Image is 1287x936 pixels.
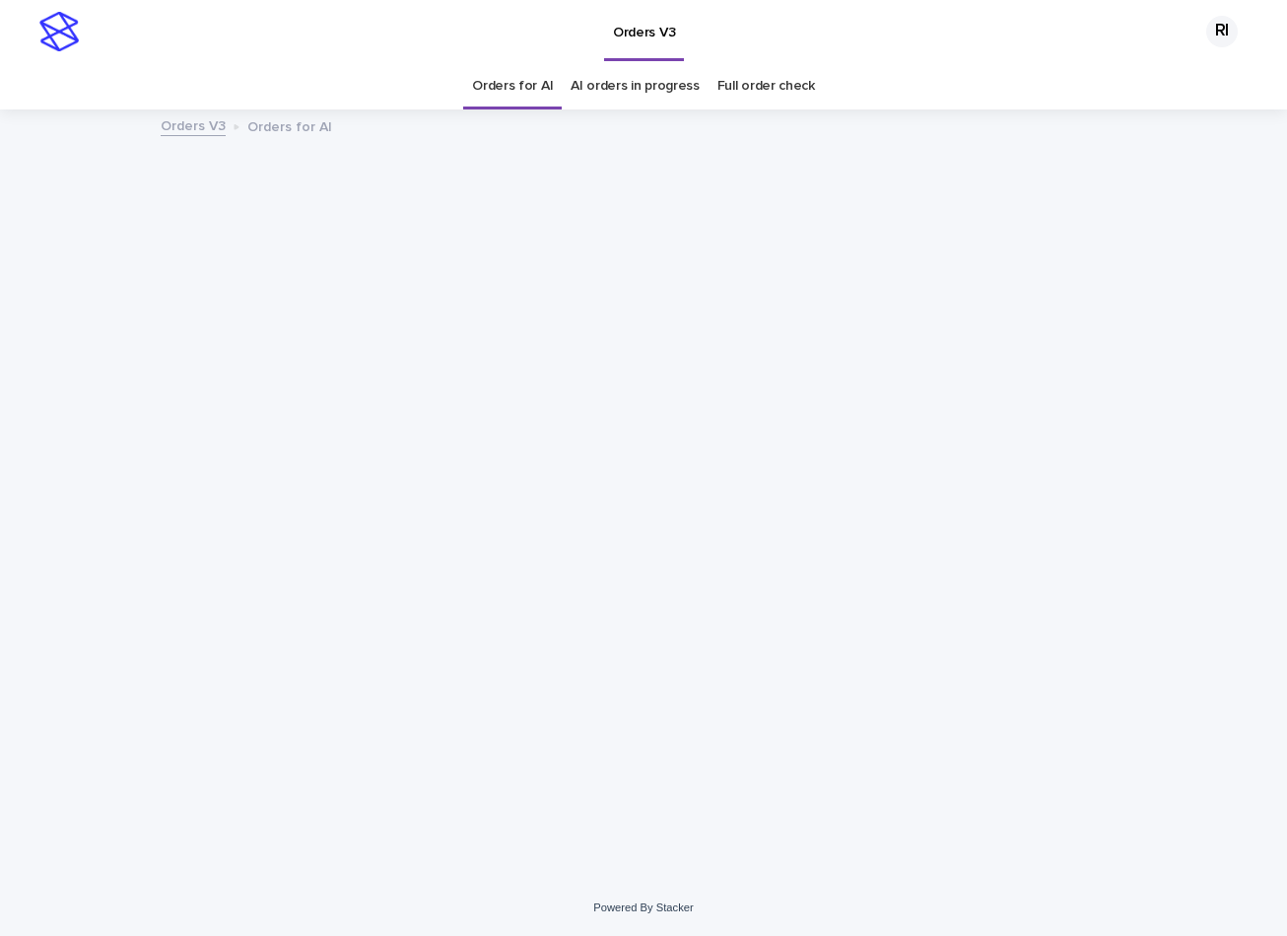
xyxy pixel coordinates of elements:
p: Orders for AI [247,114,332,136]
a: Full order check [717,63,815,109]
a: Orders V3 [161,113,226,136]
div: RI [1206,16,1238,47]
img: stacker-logo-s-only.png [39,12,79,51]
a: AI orders in progress [571,63,700,109]
a: Orders for AI [472,63,553,109]
a: Powered By Stacker [593,901,693,913]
